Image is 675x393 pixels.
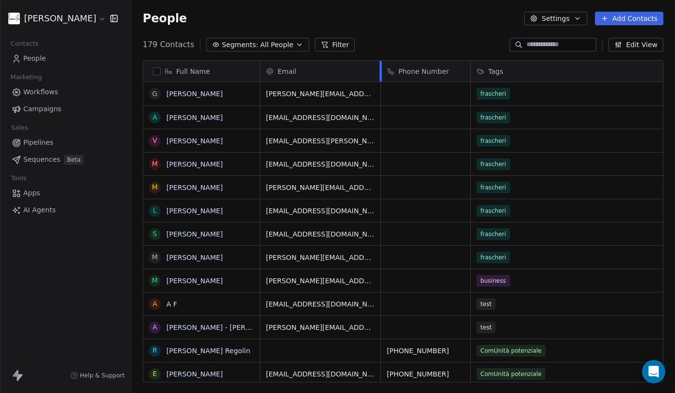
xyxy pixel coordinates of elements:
div: M [152,159,158,169]
span: test [477,322,495,333]
a: Workflows [8,84,123,100]
span: frascheri [477,205,510,217]
span: business [477,275,510,287]
span: People [143,11,187,26]
div: Open Intercom Messenger [642,360,665,383]
span: [PHONE_NUMBER] [387,346,464,356]
span: frascheri [477,228,510,240]
span: Marketing [6,70,46,85]
span: [PERSON_NAME][EMAIL_ADDRESS][DOMAIN_NAME] [266,89,375,99]
span: Segments: [222,40,258,50]
a: [PERSON_NAME] [166,254,223,261]
span: [PERSON_NAME][EMAIL_ADDRESS][PERSON_NAME][DOMAIN_NAME] [266,183,375,192]
a: A F [166,300,177,308]
span: Sequences [23,154,60,165]
span: Apps [23,188,40,198]
a: [PERSON_NAME] [166,137,223,145]
span: Pipelines [23,137,53,148]
a: Campaigns [8,101,123,117]
span: [EMAIL_ADDRESS][DOMAIN_NAME] [266,206,375,216]
a: [PERSON_NAME] [166,370,223,378]
span: frascheri [477,182,510,193]
span: 179 Contacts [143,39,194,51]
span: Tags [488,67,503,76]
span: [EMAIL_ADDRESS][DOMAIN_NAME] [266,229,375,239]
span: [PHONE_NUMBER] [387,369,464,379]
div: M [152,252,158,262]
span: [PERSON_NAME][EMAIL_ADDRESS][DOMAIN_NAME] [266,323,375,332]
span: Beta [64,155,83,165]
span: People [23,53,46,64]
span: [PERSON_NAME][EMAIL_ADDRESS][PERSON_NAME][DOMAIN_NAME] [266,253,375,262]
img: Firma%20AF.jpg [8,13,20,24]
div: E [153,369,157,379]
a: [PERSON_NAME] [166,90,223,98]
span: [EMAIL_ADDRESS][DOMAIN_NAME] [266,159,375,169]
span: All People [260,40,293,50]
div: G [152,89,158,99]
div: A [152,112,157,122]
span: Campaigns [23,104,61,114]
button: Settings [524,12,587,25]
span: frascheri [477,112,510,123]
span: frascheri [477,252,510,263]
div: M [152,275,158,286]
span: [EMAIL_ADDRESS][DOMAIN_NAME] [266,299,375,309]
span: [PERSON_NAME] [24,12,96,25]
div: S [153,229,157,239]
a: SequencesBeta [8,152,123,168]
a: [PERSON_NAME] - [PERSON_NAME] Group [166,324,309,331]
a: [PERSON_NAME] [166,207,223,215]
div: L [153,205,157,216]
button: Edit View [609,38,663,51]
button: [PERSON_NAME] [12,10,103,27]
div: Email [260,61,380,82]
span: frascheri [477,158,510,170]
a: Apps [8,185,123,201]
span: Phone Number [398,67,449,76]
span: [PERSON_NAME][EMAIL_ADDRESS][DOMAIN_NAME] [266,276,375,286]
a: [PERSON_NAME] [166,160,223,168]
a: [PERSON_NAME] [166,184,223,191]
span: Tools [7,171,31,186]
button: Filter [315,38,355,51]
a: AI Agents [8,202,123,218]
span: [EMAIL_ADDRESS][DOMAIN_NAME] [266,369,375,379]
a: [PERSON_NAME] [166,277,223,285]
div: Full Name [143,61,260,82]
button: Add Contacts [595,12,663,25]
span: [EMAIL_ADDRESS][DOMAIN_NAME] [266,113,375,122]
span: Email [278,67,296,76]
span: ComUnità potenziale [477,368,545,380]
span: ComUnità potenziale [477,345,545,357]
div: V [152,136,157,146]
div: M [152,182,158,192]
span: frascheri [477,88,510,100]
a: Pipelines [8,135,123,151]
span: frascheri [477,135,510,147]
span: Sales [7,120,32,135]
a: [PERSON_NAME] Regolin [166,347,250,355]
a: Help & Support [70,372,125,379]
a: People [8,51,123,67]
span: Help & Support [80,372,125,379]
div: A [152,322,157,332]
span: AI Agents [23,205,56,215]
span: Full Name [176,67,210,76]
span: Workflows [23,87,58,97]
div: Phone Number [381,61,470,82]
div: A [152,299,157,309]
span: [EMAIL_ADDRESS][PERSON_NAME][DOMAIN_NAME] [266,136,375,146]
span: Contacts [6,36,43,51]
a: [PERSON_NAME] [166,114,223,121]
a: [PERSON_NAME] [166,230,223,238]
div: grid [143,82,260,383]
span: test [477,298,495,310]
div: R [152,345,157,356]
